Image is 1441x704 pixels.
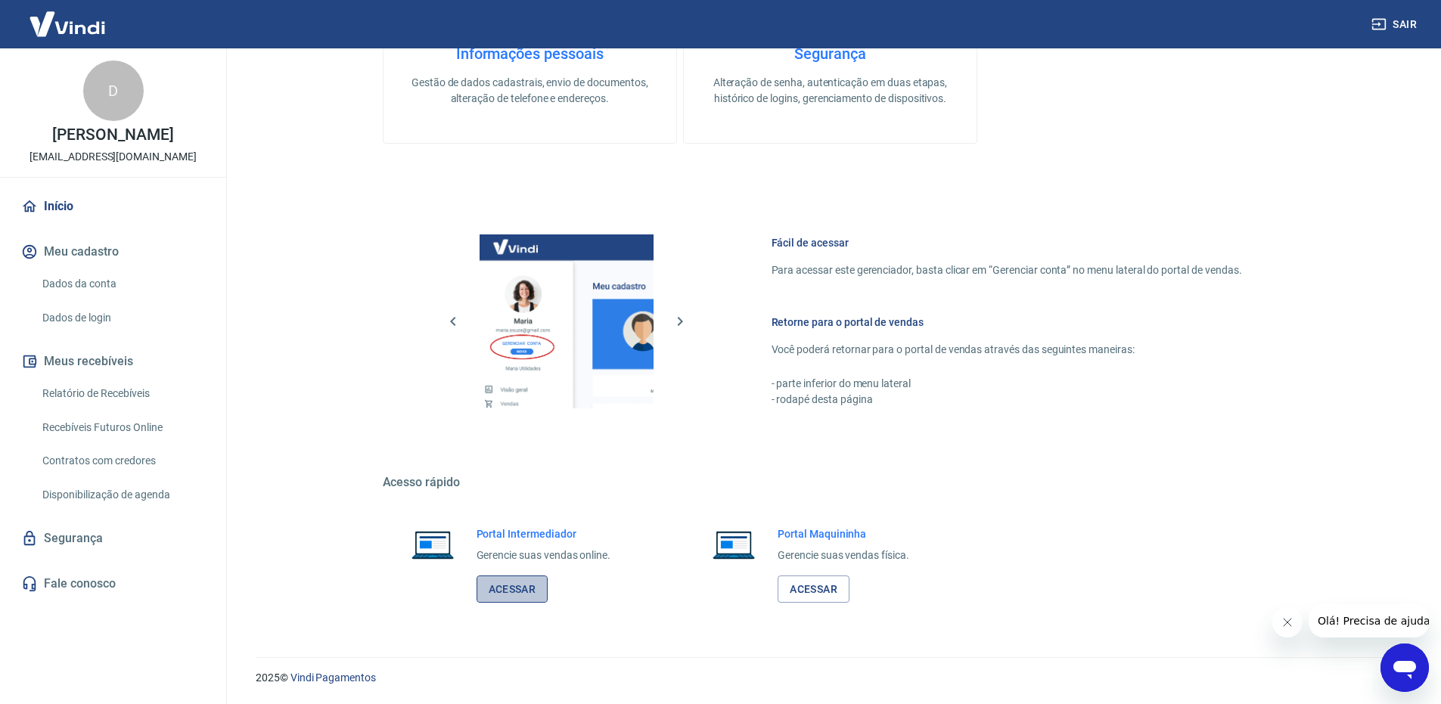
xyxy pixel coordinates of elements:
a: Acessar [477,575,548,603]
p: Alteração de senha, autenticação em duas etapas, histórico de logins, gerenciamento de dispositivos. [708,75,952,107]
p: Gestão de dados cadastrais, envio de documentos, alteração de telefone e endereços. [408,75,652,107]
a: Dados de login [36,302,208,333]
iframe: Botão para abrir a janela de mensagens [1380,644,1429,692]
a: Vindi Pagamentos [290,671,376,684]
p: Gerencie suas vendas online. [477,547,611,563]
img: Imagem de um notebook aberto [702,526,766,563]
button: Meus recebíveis [18,345,208,378]
a: Relatório de Recebíveis [36,378,208,409]
iframe: Fechar mensagem [1272,607,1303,637]
p: Você poderá retornar para o portal de vendas através das seguintes maneiras: [772,342,1242,358]
h6: Retorne para o portal de vendas [772,315,1242,330]
button: Meu cadastro [18,235,208,268]
p: Gerencie suas vendas física. [778,547,909,563]
p: - rodapé desta página [772,392,1242,408]
h6: Fácil de acessar [772,235,1242,250]
div: D [83,60,144,121]
img: Imagem da dashboard mostrando o botão de gerenciar conta na sidebar no lado esquerdo [480,234,654,408]
p: [PERSON_NAME] [52,127,173,143]
h4: Informações pessoais [408,45,652,63]
h6: Portal Maquininha [778,526,909,541]
p: - parte inferior do menu lateral [772,376,1242,392]
p: 2025 © [256,670,1405,686]
a: Fale conosco [18,567,208,600]
a: Início [18,190,208,223]
p: Para acessar este gerenciador, basta clicar em “Gerenciar conta” no menu lateral do portal de ven... [772,262,1242,278]
p: [EMAIL_ADDRESS][DOMAIN_NAME] [30,149,197,165]
iframe: Mensagem da empresa [1309,604,1429,637]
img: Imagem de um notebook aberto [401,526,464,563]
a: Disponibilização de agenda [36,479,208,510]
a: Segurança [18,522,208,555]
h4: Segurança [708,45,952,63]
a: Recebíveis Futuros Online [36,412,208,443]
a: Contratos com credores [36,445,208,476]
button: Sair [1368,11,1423,39]
h6: Portal Intermediador [477,526,611,541]
a: Dados da conta [36,268,208,299]
a: Acessar [778,575,849,603]
h5: Acesso rápido [383,475,1278,490]
img: Vindi [18,1,116,47]
span: Olá! Precisa de ajuda? [9,11,127,23]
